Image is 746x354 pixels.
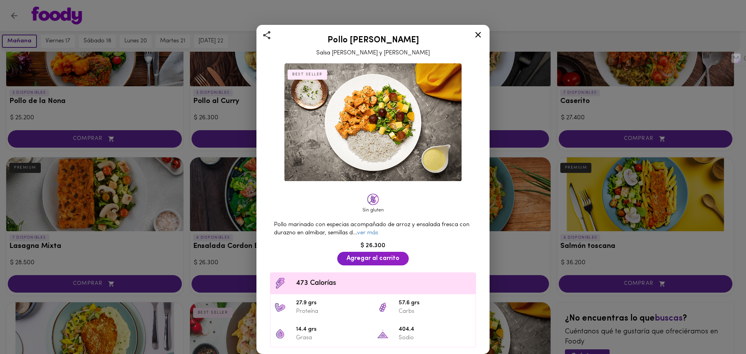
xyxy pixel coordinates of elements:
[316,50,430,56] span: Salsa [PERSON_NAME] y [PERSON_NAME]
[288,70,327,80] div: BEST SELLER
[296,307,369,316] p: Proteína
[347,255,399,262] span: Agregar al carrito
[274,302,286,313] img: 27.9 grs Proteína
[296,325,369,334] span: 14.4 grs
[266,36,480,45] h2: Pollo [PERSON_NAME]
[367,194,379,205] img: glutenfree.png
[284,63,462,181] img: Pollo Tikka Massala
[274,328,286,340] img: 14.4 grs Grasa
[296,278,472,289] span: 473 Calorías
[296,334,369,342] p: Grasa
[377,328,389,340] img: 404.4 Sodio
[274,277,286,289] img: Contenido calórico
[399,299,472,308] span: 57.6 grs
[399,334,472,342] p: Sodio
[357,230,378,236] a: ver más
[361,207,385,214] div: Sin gluten
[296,299,369,308] span: 27.9 grs
[377,302,389,313] img: 57.6 grs Carbs
[399,307,472,316] p: Carbs
[399,325,472,334] span: 404.4
[266,241,480,250] div: $ 26.300
[337,252,409,265] button: Agregar al carrito
[701,309,738,346] iframe: Messagebird Livechat Widget
[274,222,469,236] span: Pollo marinado con especias acompañado de arroz y ensalada fresca con durazno en almibar, semilla...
